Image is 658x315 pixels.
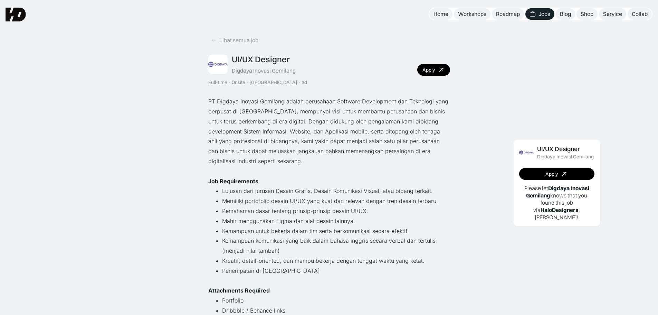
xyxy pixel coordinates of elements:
[222,226,450,236] li: Kemampuan untuk bekerja dalam tim serta berkomunikasi secara efektif.
[222,266,450,286] li: Penempatan di [GEOGRAPHIC_DATA]
[538,10,550,18] div: Jobs
[525,8,554,20] a: Jobs
[576,8,598,20] a: Shop
[232,54,290,64] div: UI/UX Designer
[599,8,626,20] a: Service
[208,80,227,85] div: Full-time
[222,256,450,266] li: Kreatif, detail-oriented, dan mampu bekerja dengan tenggat waktu yang ketat.
[632,10,648,18] div: Collab
[228,80,231,85] div: ·
[302,80,307,85] div: 3d
[222,196,450,206] li: Memiliki portofolio desain UI/UX yang kuat dan relevan dengan tren desain terbaru.
[231,80,245,85] div: Onsite
[219,37,258,44] div: Lihat semua job
[208,96,450,166] p: PT Digdaya Inovasi Gemilang adalah perusahaan Software Development dan Teknologi yang berpusat di...
[545,171,558,177] div: Apply
[417,64,450,76] a: Apply
[603,10,622,18] div: Service
[526,185,589,199] b: Digdaya Inovasi Gemilang
[519,168,594,180] a: Apply
[208,287,270,294] strong: Attachments Required
[541,206,579,213] b: HaloDesigners
[581,10,593,18] div: Shop
[208,55,228,74] img: Job Image
[429,8,452,20] a: Home
[208,178,258,185] strong: Job Requirements
[492,8,524,20] a: Roadmap
[628,8,652,20] a: Collab
[249,80,297,85] div: [GEOGRAPHIC_DATA]
[556,8,575,20] a: Blog
[458,10,486,18] div: Workshops
[519,185,594,221] p: Please let knows that you found this job via , [PERSON_NAME]!
[422,67,435,73] div: Apply
[222,206,450,216] li: Pemahaman dasar tentang prinsip-prinsip desain UI/UX.
[433,10,448,18] div: Home
[454,8,490,20] a: Workshops
[222,296,450,306] li: Portfolio
[208,166,450,176] p: ‍
[519,145,534,160] img: Job Image
[560,10,571,18] div: Blog
[232,67,296,74] div: Digdaya Inovasi Gemilang
[496,10,520,18] div: Roadmap
[222,236,450,256] li: Kemampuan komunikasi yang baik dalam bahasa inggris secara verbal dan tertulis (menjadi nilai tam...
[298,80,301,85] div: ·
[537,146,580,153] div: UI/UX Designer
[222,186,450,196] li: Lulusan dari jurusan Desain Grafis, Desain Komunikasi Visual, atau bidang terkait.
[208,35,261,46] a: Lihat semua job
[537,154,594,160] div: Digdaya Inovasi Gemilang
[222,216,450,226] li: Mahir menggunakan Figma dan alat desain lainnya.
[246,80,249,85] div: ·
